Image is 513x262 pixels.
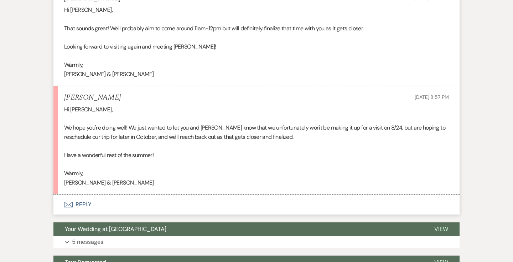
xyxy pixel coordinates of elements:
[64,105,449,114] p: Hi [PERSON_NAME],
[64,93,121,102] h5: [PERSON_NAME]
[53,222,423,236] button: Your Wedding at [GEOGRAPHIC_DATA]
[423,222,460,236] button: View
[72,237,103,247] p: 5 messages
[53,195,460,215] button: Reply
[64,5,449,15] p: Hi [PERSON_NAME],
[434,225,448,233] span: View
[64,178,449,187] p: [PERSON_NAME] & [PERSON_NAME]
[64,169,449,178] p: Warmly,
[65,225,166,233] span: Your Wedding at [GEOGRAPHIC_DATA]
[64,151,449,160] p: Have a wonderful rest of the summer!
[64,60,449,70] p: Warmly,
[64,24,449,33] p: That sounds great! We'll probably aim to come around 11am-12pm but will definitely finalize that ...
[64,42,449,51] p: Looking forward to visiting again and meeting [PERSON_NAME]!
[64,123,449,141] p: We hope you're doing well! We just wanted to let you and [PERSON_NAME] know that we unfortunately...
[415,94,449,100] span: [DATE] 8:57 PM
[64,70,449,79] p: [PERSON_NAME] & [PERSON_NAME]
[53,236,460,248] button: 5 messages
